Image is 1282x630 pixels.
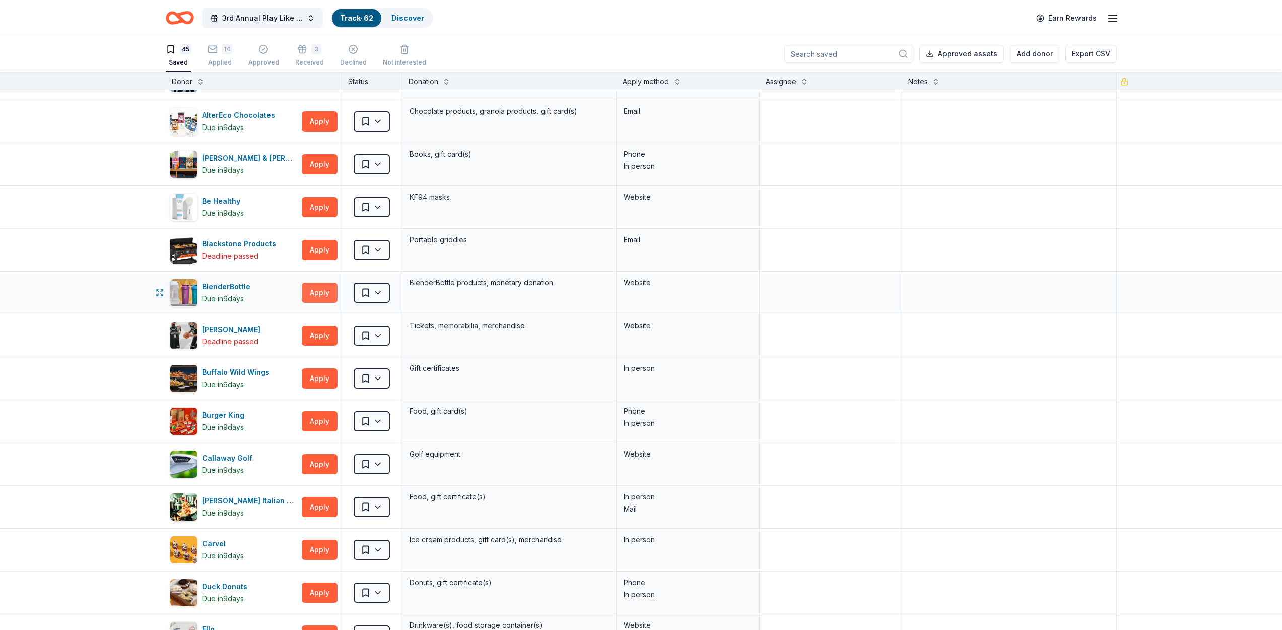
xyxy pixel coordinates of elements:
img: Image for Carvel [170,536,197,563]
div: 45 [180,44,191,54]
img: Image for Burger King [170,408,197,435]
div: Applied [208,58,232,67]
div: Declined [340,58,367,67]
div: In person [624,160,752,172]
button: Image for CarvelCarvelDue in9days [170,536,298,564]
div: Ice cream products, gift card(s), merchandise [409,533,610,547]
a: Earn Rewards [1030,9,1103,27]
div: [PERSON_NAME] & [PERSON_NAME] [202,152,298,164]
div: 3 [311,44,321,54]
div: In person [624,491,752,503]
button: 14Applied [208,40,232,72]
div: Due in 9 days [202,550,244,562]
div: Golf equipment [409,447,610,461]
button: Image for Blackstone ProductsBlackstone ProductsDeadline passed [170,236,298,264]
button: 3rd Annual Play Like Gunnar Golf Outing [202,8,323,28]
a: Home [166,6,194,30]
button: Apply [302,497,338,517]
button: Image for Barnes & Noble[PERSON_NAME] & [PERSON_NAME]Due in9days [170,150,298,178]
div: Due in 9 days [202,464,244,476]
button: Apply [302,411,338,431]
a: Track· 62 [340,14,373,22]
span: 3rd Annual Play Like Gunnar Golf Outing [222,12,303,24]
div: Due in 9 days [202,293,244,305]
div: Saved [166,58,191,67]
button: Apply [302,111,338,132]
div: Mail [624,503,752,515]
button: Apply [302,283,338,303]
button: Image for Brooklyn Nets[PERSON_NAME]Deadline passed [170,322,298,350]
div: Email [624,105,752,117]
button: Image for BlenderBottleBlenderBottleDue in9days [170,279,298,307]
div: Apply method [623,76,669,88]
div: Buffalo Wild Wings [202,366,274,379]
div: Deadline passed [202,336,258,348]
div: Phone [624,577,752,589]
button: Approved assets [919,45,1004,63]
a: Discover [391,14,424,22]
button: Image for Carrabba's Italian Grill[PERSON_NAME] Italian GrillDue in9days [170,493,298,521]
button: Apply [302,197,338,217]
div: KF94 masks [409,190,610,204]
img: Image for BlenderBottle [170,279,197,306]
div: Donor [172,76,192,88]
button: Add donor [1010,45,1059,63]
div: Phone [624,405,752,417]
div: Be Healthy [202,195,244,207]
div: Duck Donuts [202,581,251,593]
div: Due in 9 days [202,421,244,433]
button: Approved [248,40,279,72]
div: BlenderBottle products, monetary donation [409,276,610,290]
div: Food, gift card(s) [409,404,610,418]
div: [PERSON_NAME] Italian Grill [202,495,298,507]
div: Approved [248,58,279,67]
button: Image for Burger KingBurger KingDue in9days [170,407,298,435]
div: Portable griddles [409,233,610,247]
img: Image for Duck Donuts [170,579,197,606]
div: Chocolate products, granola products, gift card(s) [409,104,610,118]
button: Apply [302,454,338,474]
div: Blackstone Products [202,238,280,250]
button: Apply [302,154,338,174]
div: Due in 9 days [202,164,244,176]
div: BlenderBottle [202,281,254,293]
button: 3Received [295,40,324,72]
button: Not interested [383,40,426,72]
button: Image for Callaway GolfCallaway GolfDue in9days [170,450,298,478]
div: Books, gift card(s) [409,147,610,161]
div: Not interested [383,58,426,67]
div: In person [624,589,752,601]
div: Website [624,448,752,460]
div: Website [624,191,752,203]
div: [PERSON_NAME] [202,324,264,336]
img: Image for Blackstone Products [170,236,197,264]
img: Image for Buffalo Wild Wings [170,365,197,392]
div: Email [624,234,752,246]
div: In person [624,362,752,374]
div: AlterEco Chocolates [202,109,279,121]
div: Deadline passed [202,250,258,262]
div: Burger King [202,409,248,421]
div: Due in 9 days [202,207,244,219]
button: Export CSV [1065,45,1117,63]
input: Search saved [784,45,913,63]
div: Website [624,320,752,332]
div: Status [342,72,402,90]
div: Website [624,277,752,289]
div: Due in 9 days [202,379,244,391]
img: Image for Callaway Golf [170,451,197,478]
img: Image for Be Healthy [170,194,197,221]
div: Received [295,58,324,67]
button: 45Saved [166,40,191,72]
div: In person [624,534,752,546]
div: In person [624,417,752,429]
div: Food, gift certificate(s) [409,490,610,504]
div: Donuts, gift certificate(s) [409,576,610,590]
button: Image for Be HealthyBe HealthyDue in9days [170,193,298,221]
div: Gift certificates [409,361,610,375]
div: Assignee [766,76,796,88]
div: 14 [222,44,232,54]
button: Image for AlterEco ChocolatesAlterEco ChocolatesDue in9days [170,107,298,136]
img: Image for Brooklyn Nets [170,322,197,349]
button: Track· 62Discover [331,8,433,28]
